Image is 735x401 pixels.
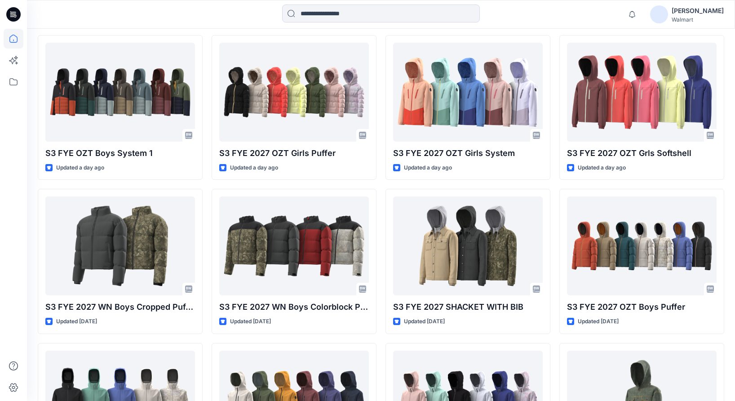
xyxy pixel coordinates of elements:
[578,317,619,326] p: Updated [DATE]
[404,317,445,326] p: Updated [DATE]
[672,16,724,23] div: Walmart
[219,196,369,295] a: S3 FYE 2027 WN Boys Colorblock Puffer
[45,196,195,295] a: S3 FYE 2027 WN Boys Cropped Puffer
[567,43,717,142] a: S3 FYE 2027 OZT Grls Softshell
[567,196,717,295] a: S3 FYE 2027 OZT Boys Puffer
[578,163,626,173] p: Updated a day ago
[219,147,369,160] p: S3 FYE 2027 OZT Girls Puffer
[56,317,97,326] p: Updated [DATE]
[45,147,195,160] p: S3 FYE OZT Boys System 1
[219,301,369,313] p: S3 FYE 2027 WN Boys Colorblock Puffer
[393,43,543,142] a: S3 FYE 2027 OZT Girls System
[230,317,271,326] p: Updated [DATE]
[404,163,452,173] p: Updated a day ago
[56,163,104,173] p: Updated a day ago
[650,5,668,23] img: avatar
[45,43,195,142] a: S3 FYE OZT Boys System 1
[672,5,724,16] div: [PERSON_NAME]
[393,301,543,313] p: S3 FYE 2027 SHACKET WITH BIB
[393,147,543,160] p: S3 FYE 2027 OZT Girls System
[393,196,543,295] a: S3 FYE 2027 SHACKET WITH BIB
[45,301,195,313] p: S3 FYE 2027 WN Boys Cropped Puffer
[219,43,369,142] a: S3 FYE 2027 OZT Girls Puffer
[567,301,717,313] p: S3 FYE 2027 OZT Boys Puffer
[567,147,717,160] p: S3 FYE 2027 OZT Grls Softshell
[230,163,278,173] p: Updated a day ago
